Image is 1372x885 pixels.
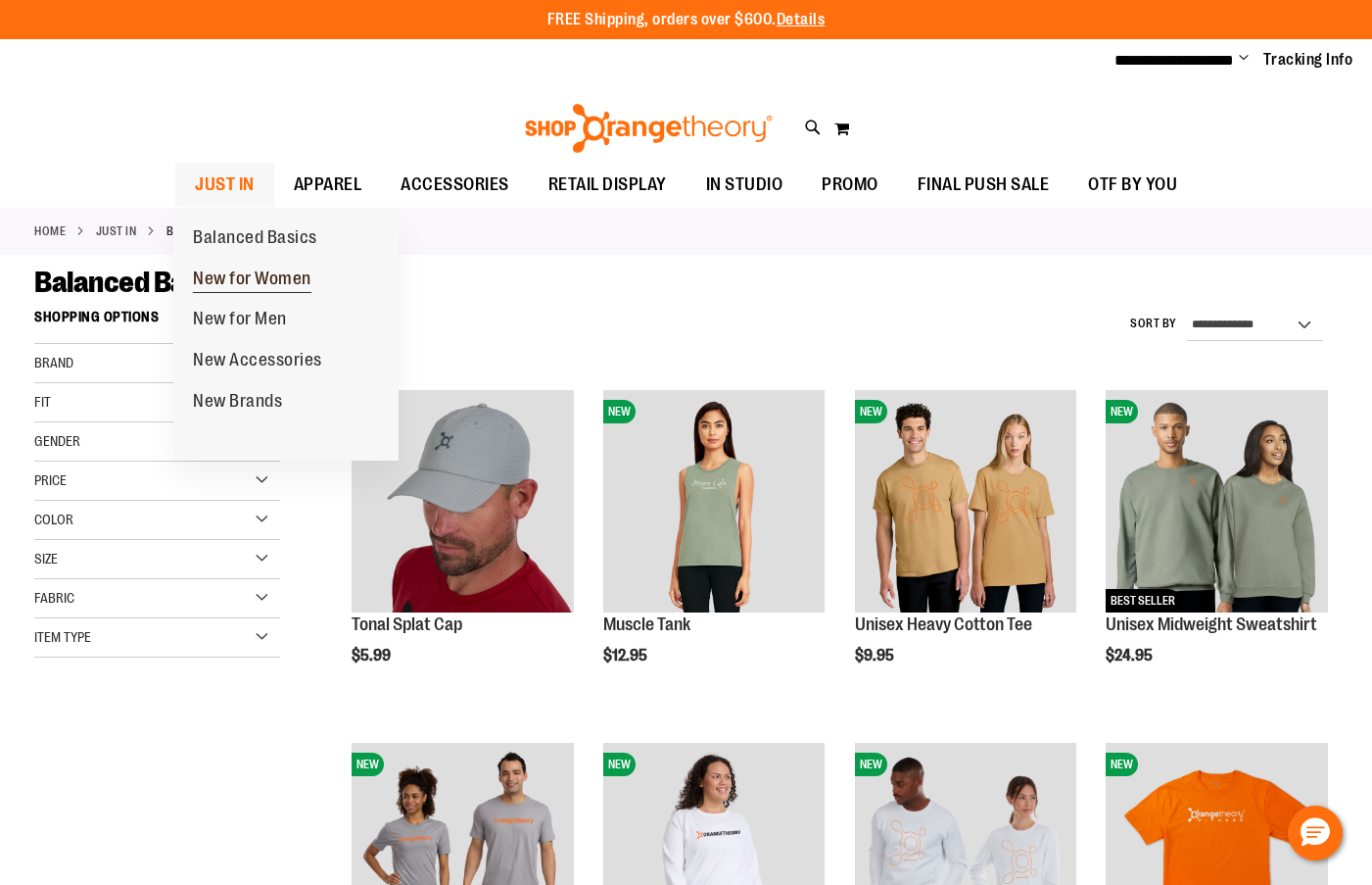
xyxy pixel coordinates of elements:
[34,222,66,240] a: Home
[175,163,274,207] a: JUST IN
[381,163,529,208] a: ACCESSORIES
[352,753,384,776] span: NEW
[1106,753,1138,776] span: NEW
[855,647,897,664] span: $9.95
[34,512,73,527] span: Color
[529,163,686,208] a: RETAIL DISPLAY
[34,629,91,645] span: Item Type
[1288,806,1343,860] button: Hello, have a question? Let’s chat.
[193,227,317,252] span: Balanced Basics
[603,400,636,423] span: NEW
[173,259,331,300] a: New for Women
[855,615,1032,634] a: Unisex Heavy Cotton Tee
[34,394,51,410] span: Fit
[777,11,826,28] a: Details
[548,163,667,207] span: RETAIL DISPLAY
[173,340,342,381] a: New Accessories
[34,590,74,606] span: Fabric
[352,390,574,615] a: Product image for Grey Tonal Splat CapNEW
[274,163,382,208] a: APPAREL
[342,380,584,713] div: product
[34,433,80,449] span: Gender
[193,350,322,374] span: New Accessories
[802,163,898,208] a: PROMO
[401,163,509,207] span: ACCESSORIES
[195,163,255,207] span: JUST IN
[1106,390,1328,615] a: Unisex Midweight SweatshirtNEWBEST SELLER
[34,300,280,344] strong: Shopping Options
[352,615,462,634] a: Tonal Splat Cap
[1106,647,1156,664] span: $24.95
[845,380,1087,713] div: product
[855,390,1077,615] a: Unisex Heavy Cotton TeeNEW
[1239,50,1249,70] button: Account menu
[706,163,783,207] span: IN STUDIO
[173,208,399,462] ul: JUST IN
[603,390,826,615] a: Muscle TankNEW
[193,269,311,293] span: New for Women
[522,104,776,153] img: Shop Orangetheory
[193,391,282,416] span: New Brands
[1130,316,1177,332] label: Sort By
[34,355,73,370] span: Brand
[173,218,337,259] a: Balanced Basics
[603,647,650,664] span: $12.95
[1096,380,1338,713] div: product
[918,163,1050,207] span: FINAL PUSH SALE
[686,163,803,208] a: IN STUDIO
[603,753,636,776] span: NEW
[855,753,887,776] span: NEW
[593,380,835,713] div: product
[1263,49,1353,71] a: Tracking Info
[34,266,236,299] span: Balanced Basics
[1106,615,1317,634] a: Unisex Midweight Sweatshirt
[34,551,58,566] span: Size
[1106,400,1138,423] span: NEW
[173,299,307,340] a: New for Men
[294,163,362,207] span: APPAREL
[898,163,1069,208] a: FINAL PUSH SALE
[855,400,887,423] span: NEW
[34,472,67,488] span: Price
[1106,589,1180,613] span: BEST SELLER
[855,390,1077,613] img: Unisex Heavy Cotton Tee
[193,309,287,333] span: New for Men
[603,615,690,634] a: Muscle Tank
[603,390,826,613] img: Muscle Tank
[1068,163,1197,208] a: OTF BY YOU
[166,222,266,240] strong: Balanced Basics
[352,647,394,664] span: $5.99
[96,222,137,240] a: JUST IN
[822,163,878,207] span: PROMO
[1106,390,1328,613] img: Unisex Midweight Sweatshirt
[352,390,574,613] img: Product image for Grey Tonal Splat Cap
[1088,163,1177,207] span: OTF BY YOU
[173,381,302,422] a: New Brands
[547,9,826,31] p: FREE Shipping, orders over $600.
